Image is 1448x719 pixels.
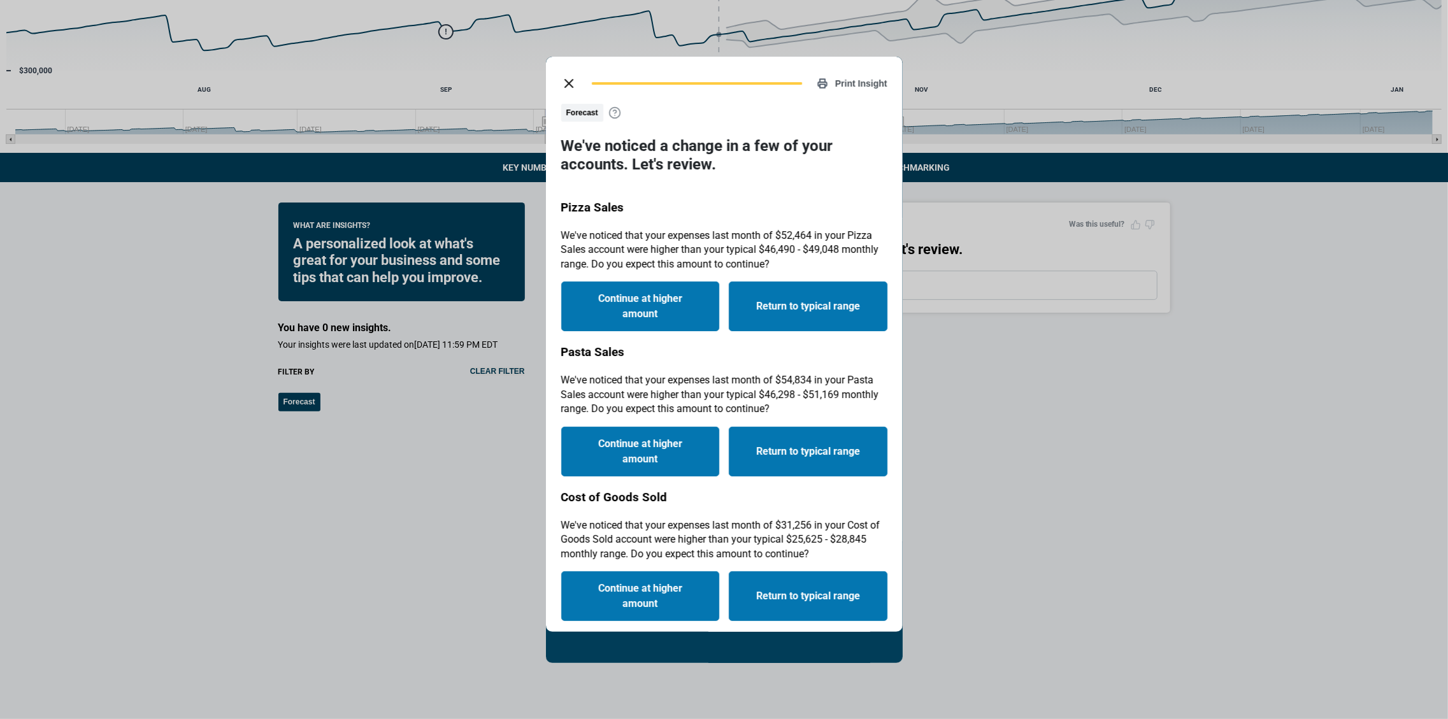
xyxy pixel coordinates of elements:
[561,518,887,561] p: We've noticed that your expenses last month of $31,256 in your Cost of Goods Sold account were hi...
[802,78,887,89] button: Print Insight
[561,104,603,122] span: Forecast
[561,571,720,621] button: Continue at higher amount
[561,489,887,506] h3: Cost of Goods Sold
[561,281,720,331] button: Continue at higher amount
[561,199,887,216] h3: Pizza Sales
[561,137,887,174] h3: We've noticed a change in a few of your accounts. Let's review.
[561,373,887,416] p: We've noticed that your expenses last month of $54,834 in your Pasta Sales account were higher th...
[729,571,887,621] button: Return to typical range
[561,344,887,360] h3: Pasta Sales
[561,104,621,122] button: Forecast
[561,427,720,476] button: Continue at higher amount
[729,427,887,476] button: Return to typical range
[729,281,887,331] button: Return to typical range
[556,71,582,96] button: close dialog
[561,229,887,271] p: We've noticed that your expenses last month of $52,464 in your Pizza Sales account were higher th...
